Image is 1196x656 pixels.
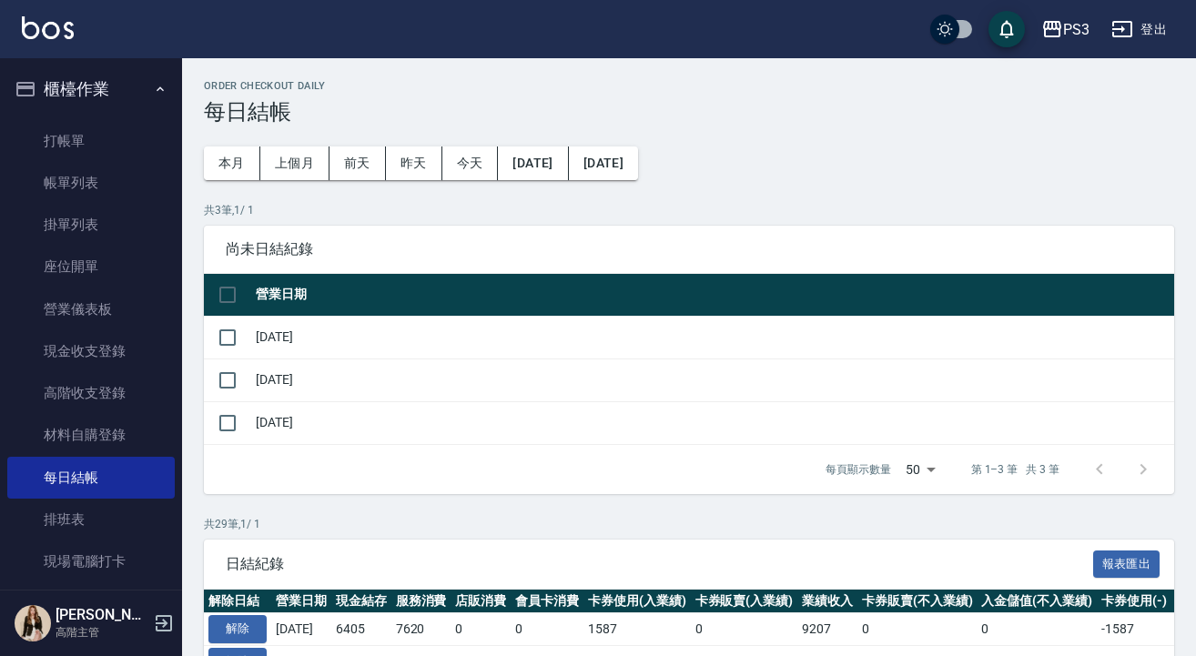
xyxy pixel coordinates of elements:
th: 業績收入 [797,590,857,613]
p: 每頁顯示數量 [826,461,891,478]
th: 解除日結 [204,590,271,613]
td: 9207 [797,613,857,646]
h5: [PERSON_NAME] [56,606,148,624]
td: 0 [857,613,978,646]
button: 登出 [1104,13,1174,46]
h2: Order checkout daily [204,80,1174,92]
td: 0 [691,613,798,646]
a: 每日結帳 [7,457,175,499]
th: 卡券使用(入業績) [583,590,691,613]
p: 共 3 筆, 1 / 1 [204,202,1174,218]
h3: 每日結帳 [204,99,1174,125]
th: 現金結存 [331,590,391,613]
button: 櫃檯作業 [7,66,175,113]
a: 現場電腦打卡 [7,540,175,582]
a: 掛單列表 [7,204,175,246]
th: 營業日期 [271,590,331,613]
button: 本月 [204,146,260,180]
p: 高階主管 [56,624,148,641]
td: 1587 [583,613,691,646]
button: 報表匯出 [1093,550,1161,579]
a: 座位開單 [7,246,175,288]
a: 帳單列表 [7,162,175,204]
div: 50 [898,445,942,494]
button: 昨天 [386,146,442,180]
td: -1587 [1097,613,1171,646]
div: PS3 [1063,18,1090,41]
th: 服務消費 [391,590,451,613]
button: 今天 [442,146,499,180]
td: [DATE] [251,316,1174,358]
button: 前天 [329,146,386,180]
p: 共 29 筆, 1 / 1 [204,516,1174,532]
td: 0 [511,613,583,646]
a: 打帳單 [7,120,175,162]
th: 會員卡消費 [511,590,583,613]
a: 營業儀表板 [7,288,175,330]
span: 日結紀錄 [226,555,1093,573]
th: 店販消費 [451,590,511,613]
th: 卡券使用(-) [1097,590,1171,613]
th: 卡券販賣(不入業績) [857,590,978,613]
p: 第 1–3 筆 共 3 筆 [971,461,1059,478]
button: [DATE] [569,146,638,180]
span: 尚未日結紀錄 [226,240,1152,258]
button: save [988,11,1025,47]
th: 營業日期 [251,274,1174,317]
a: 現金收支登錄 [7,330,175,372]
td: [DATE] [251,401,1174,444]
img: Logo [22,16,74,39]
a: 掃碼打卡 [7,582,175,624]
td: 7620 [391,613,451,646]
td: [DATE] [251,358,1174,401]
th: 卡券販賣(入業績) [691,590,798,613]
button: PS3 [1034,11,1097,48]
a: 材料自購登錄 [7,414,175,456]
button: [DATE] [498,146,568,180]
button: 解除 [208,615,267,643]
button: 上個月 [260,146,329,180]
th: 入金儲值(不入業績) [977,590,1097,613]
a: 報表匯出 [1093,554,1161,571]
a: 排班表 [7,499,175,540]
td: 6405 [331,613,391,646]
td: [DATE] [271,613,331,646]
td: 0 [977,613,1097,646]
a: 高階收支登錄 [7,372,175,414]
img: Person [15,605,51,641]
td: 0 [451,613,511,646]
